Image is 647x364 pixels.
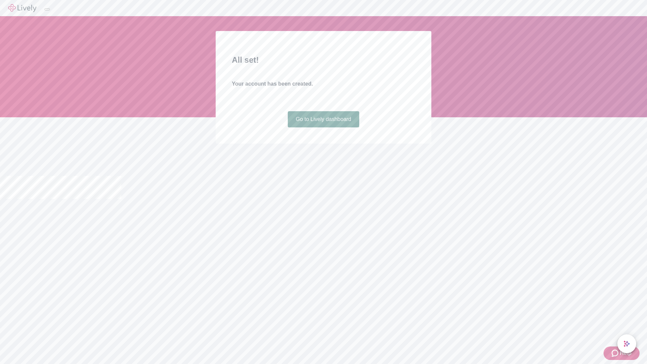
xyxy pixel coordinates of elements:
[620,349,631,357] span: Help
[232,80,415,88] h4: Your account has been created.
[617,334,636,353] button: chat
[612,349,620,357] svg: Zendesk support icon
[232,54,415,66] h2: All set!
[44,8,50,10] button: Log out
[288,111,360,127] a: Go to Lively dashboard
[623,340,630,347] svg: Lively AI Assistant
[8,4,36,12] img: Lively
[604,346,640,360] button: Zendesk support iconHelp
